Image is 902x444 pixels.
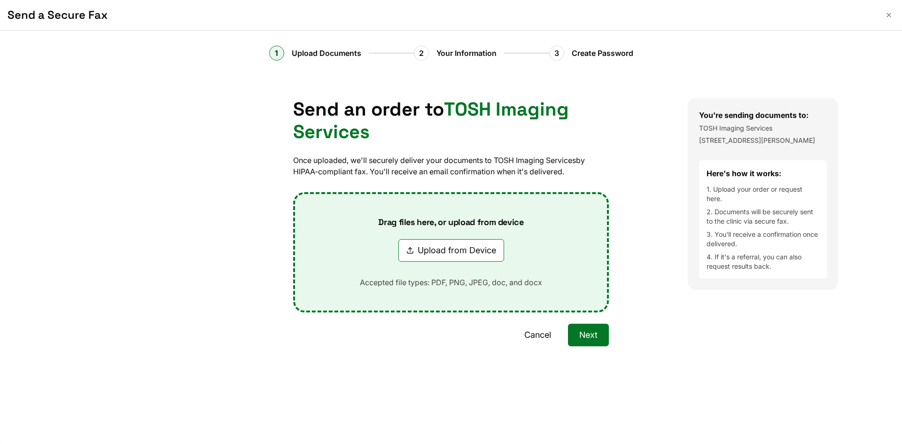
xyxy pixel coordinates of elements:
[345,277,557,288] p: Accepted file types: PDF, PNG, JPEG, doc, and docx
[883,9,894,21] button: Close
[293,97,569,144] span: TOSH Imaging Services
[363,217,538,228] p: Drag files here, or upload from device
[699,109,827,121] h3: You're sending documents to:
[8,8,876,23] h1: Send a Secure Fax
[513,324,562,346] button: Cancel
[699,124,827,133] p: TOSH Imaging Services
[707,252,819,271] li: 4. If it's a referral, you can also request results back.
[436,47,497,59] span: Your Information
[707,207,819,226] li: 2. Documents will be securely sent to the clinic via secure fax.
[707,185,819,203] li: 1. Upload your order or request here.
[549,46,564,61] div: 3
[293,155,609,177] p: Once uploaded, we'll securely deliver your documents to TOSH Imaging Services by HIPAA-compliant ...
[707,168,819,179] h4: Here's how it works:
[699,136,827,145] p: [STREET_ADDRESS][PERSON_NAME]
[572,47,633,59] span: Create Password
[398,239,504,262] button: Upload from Device
[292,47,361,59] span: Upload Documents
[707,230,819,249] li: 3. You'll receive a confirmation once delivered.
[568,324,609,346] button: Next
[269,46,284,61] div: 1
[414,46,429,61] div: 2
[293,98,609,143] h1: Send an order to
